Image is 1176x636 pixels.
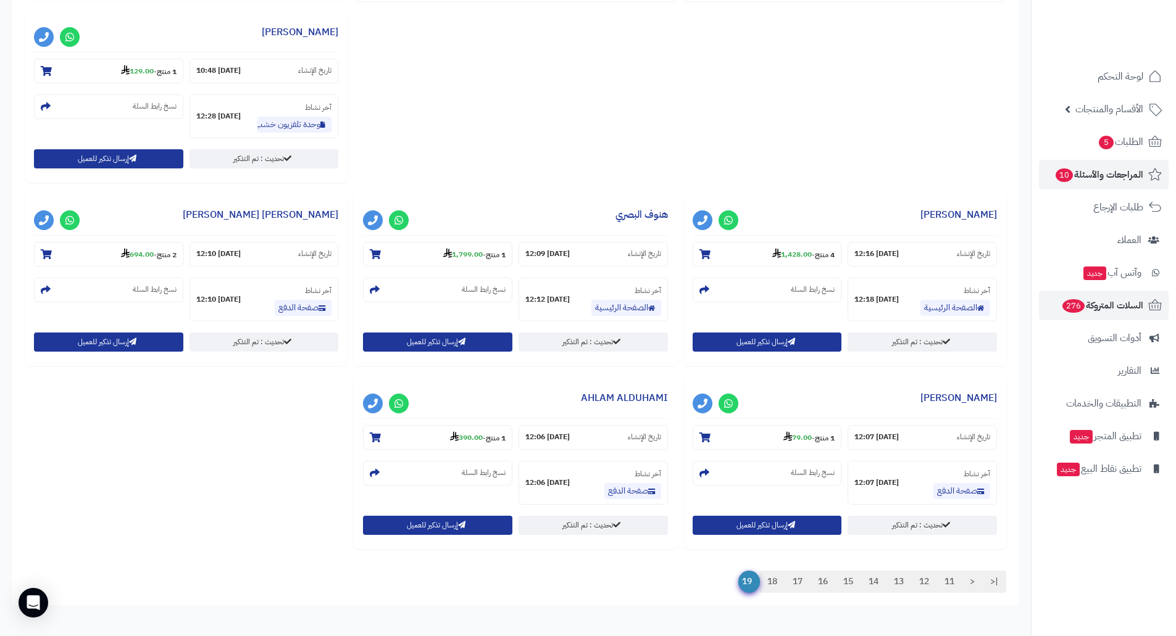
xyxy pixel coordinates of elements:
a: |< [982,571,1006,593]
strong: 2 منتج [157,249,177,260]
section: 1 منتج-1,799.00 [363,242,512,266]
strong: [DATE] 12:18 [854,294,899,305]
a: تحديث : تم التذكير [848,516,997,535]
strong: 390.00 [450,432,483,443]
a: صفحة الدفع [275,300,332,316]
a: [PERSON_NAME] [920,390,997,405]
section: 1 منتج-79.00 [693,425,842,450]
section: نسخ رابط السلة [693,461,842,485]
button: إرسال تذكير للعميل [363,332,512,352]
strong: 1 منتج [157,65,177,76]
span: التقارير [1118,362,1141,379]
section: نسخ رابط السلة [363,278,512,302]
div: Open Intercom Messenger [19,588,48,617]
span: المراجعات والأسئلة [1054,166,1143,183]
a: العملاء [1039,225,1169,255]
a: [PERSON_NAME] [920,207,997,222]
small: - [121,65,177,77]
span: السلات المتروكة [1061,297,1143,314]
strong: [DATE] 12:16 [854,249,899,259]
span: جديد [1083,266,1106,280]
small: آخر نشاط [964,285,990,296]
section: نسخ رابط السلة [34,94,183,119]
a: أدوات التسويق [1039,323,1169,353]
span: العملاء [1117,231,1141,249]
section: نسخ رابط السلة [34,278,183,302]
span: جديد [1057,463,1080,476]
a: وآتس آبجديد [1039,258,1169,287]
a: 12 [911,571,937,593]
strong: [DATE] 12:12 [525,294,570,305]
a: AHLAM ALDUHAMI [581,390,668,405]
a: 17 [785,571,811,593]
small: تاريخ الإنشاء [957,249,990,259]
a: صفحة الدفع [604,483,661,499]
button: إرسال تذكير للعميل [693,516,842,535]
a: طلبات الإرجاع [1039,192,1169,222]
a: الطلبات5 [1039,127,1169,157]
section: 1 منتج-129.00 [34,59,183,83]
strong: 1 منتج [486,432,506,443]
strong: [DATE] 12:10 [196,294,241,305]
a: تحديث : تم التذكير [190,332,339,352]
span: تطبيق المتجر [1069,427,1141,445]
strong: [DATE] 12:28 [196,111,241,122]
span: أدوات التسويق [1088,329,1141,347]
button: إرسال تذكير للعميل [34,149,183,168]
small: آخر نشاط [305,285,332,296]
span: التطبيقات والخدمات [1066,395,1141,412]
a: الصفحة الرئيسية [920,300,990,316]
a: < [962,571,983,593]
button: إرسال تذكير للعميل [34,332,183,352]
span: 276 [1062,299,1085,313]
small: نسخ رابط السلة [133,284,177,295]
small: نسخ رابط السلة [462,284,506,295]
a: 15 [835,571,861,593]
span: الأقسام والمنتجات [1075,101,1143,118]
a: صفحة الدفع [933,483,990,499]
span: وآتس آب [1082,264,1141,281]
small: - [121,248,177,260]
strong: [DATE] 12:06 [525,432,570,442]
a: تحديث : تم التذكير [848,332,997,352]
strong: [DATE] 12:09 [525,249,570,259]
a: المراجعات والأسئلة10 [1039,160,1169,189]
a: 13 [886,571,912,593]
span: لوحة التحكم [1098,68,1143,85]
strong: 1,799.00 [443,249,483,260]
small: تاريخ الإنشاء [628,249,661,259]
a: السلات المتروكة276 [1039,291,1169,320]
a: 14 [861,571,886,593]
strong: [DATE] 12:07 [854,477,899,488]
small: - [772,248,835,260]
a: لوحة التحكم [1039,62,1169,91]
strong: [DATE] 12:06 [525,477,570,488]
a: تطبيق المتجرجديد [1039,421,1169,451]
small: تاريخ الإنشاء [298,249,332,259]
small: تاريخ الإنشاء [957,432,990,442]
section: 2 منتج-694.00 [34,242,183,266]
section: 4 منتج-1,428.00 [693,242,842,266]
small: آخر نشاط [305,102,332,113]
small: - [443,248,506,260]
strong: 1 منتج [815,432,835,443]
small: تاريخ الإنشاء [628,432,661,442]
small: نسخ رابط السلة [791,468,835,478]
section: نسخ رابط السلة [693,278,842,302]
strong: 79.00 [783,432,812,443]
section: نسخ رابط السلة [363,461,512,485]
strong: 1 منتج [486,249,506,260]
span: تطبيق نقاط البيع [1056,460,1141,477]
button: إرسال تذكير للعميل [693,332,842,352]
a: تحديث : تم التذكير [519,332,668,352]
strong: 129.00 [121,65,154,76]
small: تاريخ الإنشاء [298,65,332,76]
a: التقارير [1039,356,1169,386]
a: الصفحة الرئيسية [591,300,661,316]
strong: 694.00 [121,249,154,260]
a: [PERSON_NAME] [PERSON_NAME] [183,207,338,222]
a: التطبيقات والخدمات [1039,389,1169,418]
section: 1 منتج-390.00 [363,425,512,450]
small: نسخ رابط السلة [133,101,177,112]
span: 5 [1099,136,1114,149]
